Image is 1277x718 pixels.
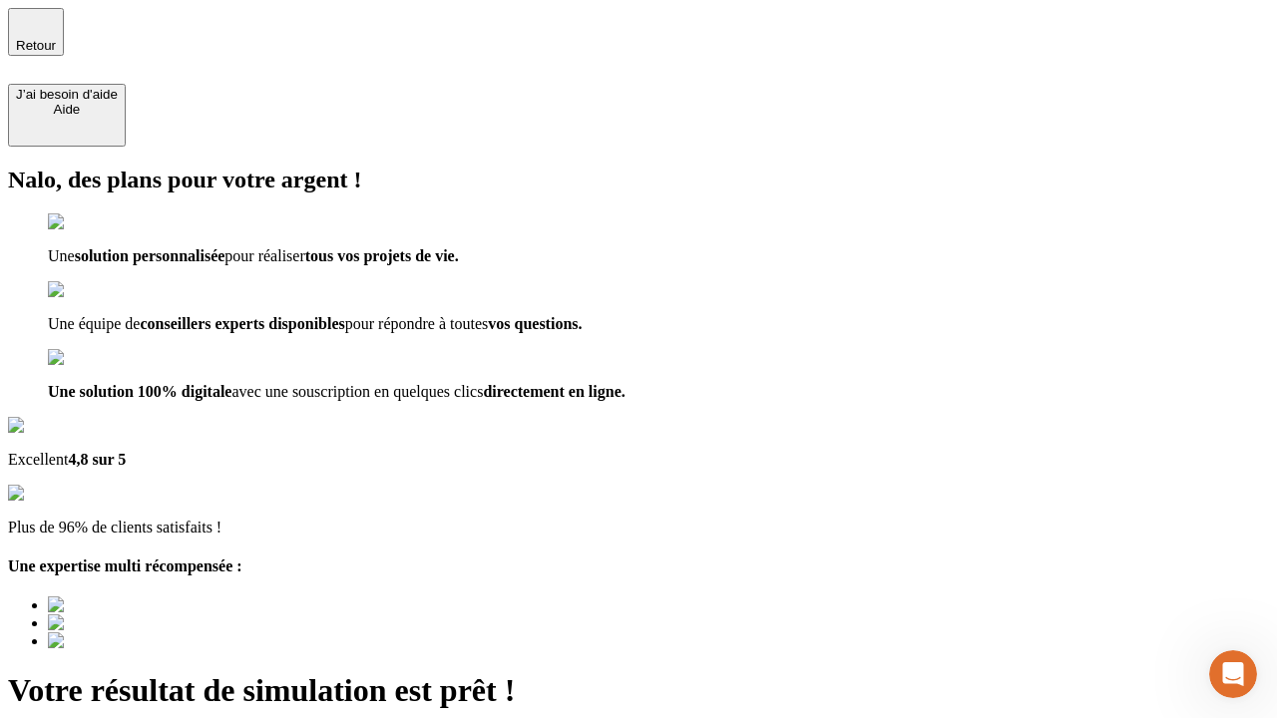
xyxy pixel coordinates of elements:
[48,213,134,231] img: checkmark
[8,672,1269,709] h1: Votre résultat de simulation est prêt !
[8,167,1269,193] h2: Nalo, des plans pour votre argent !
[8,417,124,435] img: Google Review
[488,315,582,332] span: vos questions.
[345,315,489,332] span: pour répondre à toutes
[48,349,134,367] img: checkmark
[8,8,64,56] button: Retour
[8,519,1269,537] p: Plus de 96% de clients satisfaits !
[231,383,483,400] span: avec une souscription en quelques clics
[224,247,304,264] span: pour réaliser
[68,451,126,468] span: 4,8 sur 5
[48,281,134,299] img: checkmark
[16,87,118,102] div: J’ai besoin d'aide
[140,315,344,332] span: conseillers experts disponibles
[48,247,75,264] span: Une
[16,102,118,117] div: Aide
[48,614,232,632] img: Best savings advice award
[1209,650,1257,698] iframe: Intercom live chat
[48,596,232,614] img: Best savings advice award
[8,557,1269,575] h4: Une expertise multi récompensée :
[483,383,625,400] span: directement en ligne.
[48,383,231,400] span: Une solution 100% digitale
[305,247,459,264] span: tous vos projets de vie.
[16,38,56,53] span: Retour
[48,632,232,650] img: Best savings advice award
[75,247,225,264] span: solution personnalisée
[48,315,140,332] span: Une équipe de
[8,84,126,147] button: J’ai besoin d'aideAide
[8,451,68,468] span: Excellent
[8,485,107,503] img: reviews stars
